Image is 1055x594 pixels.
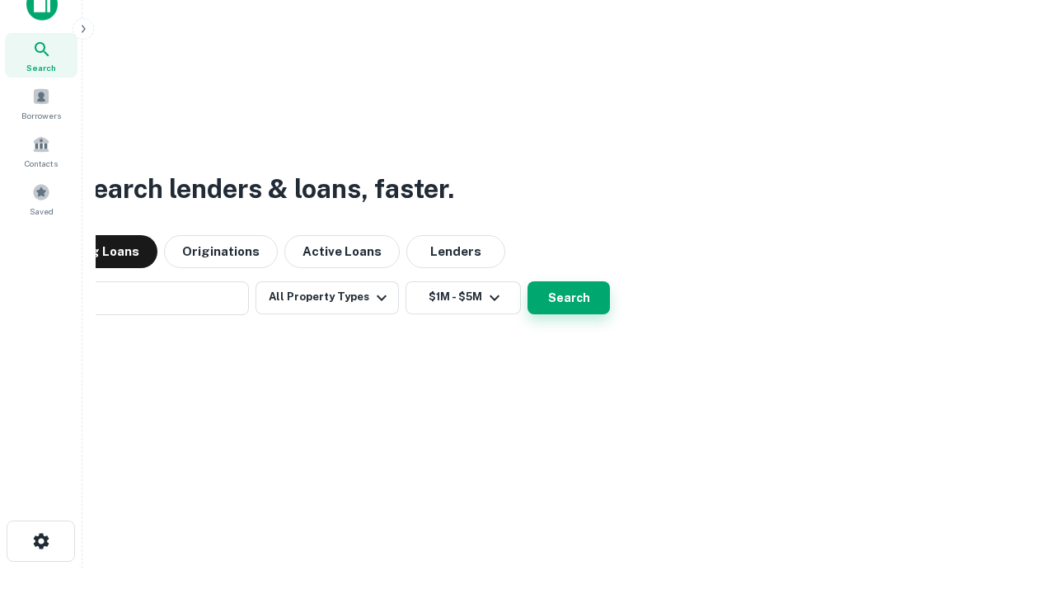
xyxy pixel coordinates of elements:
[21,109,61,122] span: Borrowers
[5,81,77,125] a: Borrowers
[30,205,54,218] span: Saved
[5,177,77,221] a: Saved
[25,157,58,170] span: Contacts
[26,61,56,74] span: Search
[164,235,278,268] button: Originations
[5,129,77,173] a: Contacts
[75,169,454,209] h3: Search lenders & loans, faster.
[256,281,399,314] button: All Property Types
[406,235,505,268] button: Lenders
[973,462,1055,541] iframe: Chat Widget
[406,281,521,314] button: $1M - $5M
[527,281,610,314] button: Search
[5,33,77,78] a: Search
[284,235,400,268] button: Active Loans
